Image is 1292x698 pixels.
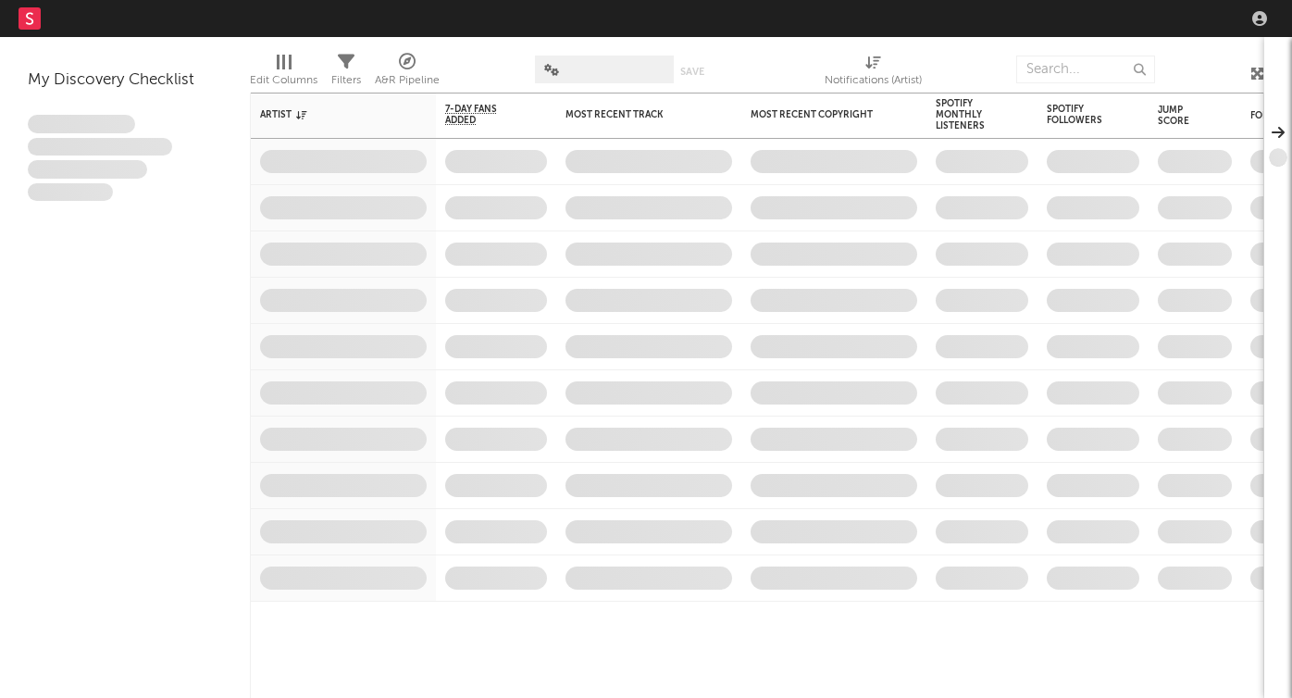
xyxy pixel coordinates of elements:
span: 7-Day Fans Added [445,104,519,126]
span: Lorem ipsum dolor [28,115,135,133]
div: Spotify Monthly Listeners [936,98,1000,131]
div: Edit Columns [250,69,317,92]
div: Edit Columns [250,46,317,100]
div: Artist [260,109,399,120]
div: Most Recent Track [565,109,704,120]
span: Praesent ac interdum [28,160,147,179]
div: Notifications (Artist) [825,46,922,100]
span: Integer aliquet in purus et [28,138,172,156]
div: Filters [331,69,361,92]
div: Jump Score [1158,105,1204,127]
div: Notifications (Artist) [825,69,922,92]
div: Spotify Followers [1047,104,1112,126]
div: Filters [331,46,361,100]
input: Search... [1016,56,1155,83]
span: Aliquam viverra [28,183,113,202]
div: Most Recent Copyright [751,109,889,120]
div: A&R Pipeline [375,69,440,92]
div: My Discovery Checklist [28,69,222,92]
button: Save [680,67,704,77]
div: A&R Pipeline [375,46,440,100]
